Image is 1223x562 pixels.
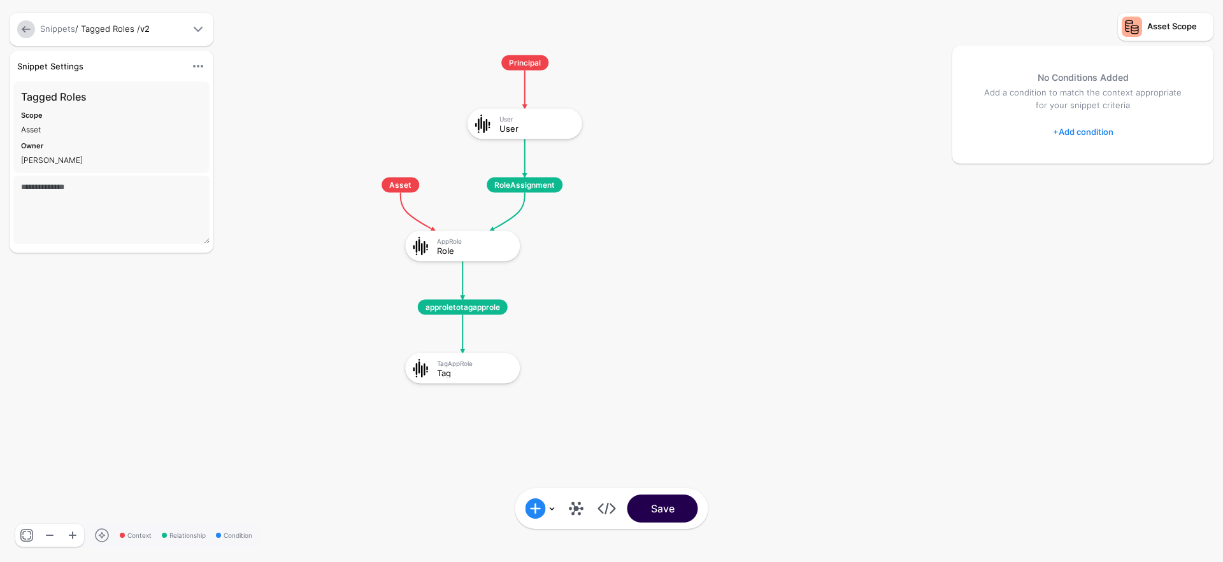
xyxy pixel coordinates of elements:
div: Asset Scope [1147,20,1197,33]
p: Add a condition to match the context appropriate for your snippet criteria [978,87,1188,112]
h5: No Conditions Added [978,71,1188,84]
div: / Tagged Roles / [38,23,188,36]
div: Tag [437,368,511,377]
span: Asset [382,178,419,193]
img: svg+xml;base64,PD94bWwgdmVyc2lvbj0iMS4wIiBlbmNvZGluZz0idXRmLTgiPz4KPCEtLSBHZW5lcmF0b3I6IEFkb2JlIE... [409,235,432,258]
button: Save [627,495,698,523]
div: TagAppRole [437,359,511,367]
span: Context [120,531,152,540]
strong: Owner [21,141,43,150]
span: Condition [216,531,252,540]
span: RoleAssignment [487,178,562,193]
div: Snippet Settings [12,60,185,73]
span: + [1053,127,1059,137]
span: Principal [501,55,548,71]
h3: Tagged Roles [21,89,202,104]
img: svg+xml;base64,PD94bWwgdmVyc2lvbj0iMS4wIiBlbmNvZGluZz0idXRmLTgiPz4KPCEtLSBHZW5lcmF0b3I6IEFkb2JlIE... [409,357,432,380]
img: svg+xml;base64,PD94bWwgdmVyc2lvbj0iMS4wIiBlbmNvZGluZz0idXRmLTgiPz4KPCEtLSBHZW5lcmF0b3I6IEFkb2JlIE... [471,113,494,136]
div: AppRole [437,237,511,244]
div: User [499,115,573,122]
span: Relationship [162,531,206,540]
app-identifier: [PERSON_NAME] [21,155,83,165]
span: approletotagapprole [418,300,508,315]
a: Snippets [40,24,75,34]
strong: v2 [140,24,150,34]
div: Role [437,246,511,255]
a: Add condition [1053,122,1113,142]
div: User [499,123,573,132]
div: Asset [21,124,202,135]
strong: Scope [21,111,43,120]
